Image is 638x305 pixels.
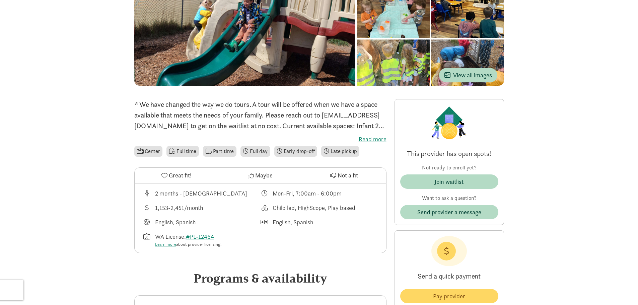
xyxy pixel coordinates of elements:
a: Learn more [155,241,176,247]
li: Center [134,146,163,157]
div: Age range for children that this provider cares for [143,189,261,198]
span: Not a fit [338,171,358,180]
div: English, Spanish [155,218,196,227]
label: Read more [134,135,386,143]
div: Average tuition for this program [143,203,261,212]
span: View all images [444,71,492,80]
li: Part time [203,146,236,157]
div: Child led, HighScope, Play based [273,203,355,212]
li: Early drop-off [274,146,317,157]
li: Late pickup [321,146,359,157]
span: Great fit! [169,171,192,180]
p: Send a quick payment [400,266,498,286]
button: Not a fit [302,168,386,183]
span: Send provider a message [417,208,481,217]
div: 2 months - [DEMOGRAPHIC_DATA] [155,189,247,198]
p: Not ready to enroll yet? [400,164,498,172]
button: Send provider a message [400,205,498,219]
button: Maybe [218,168,302,183]
div: License number [143,232,261,248]
p: * We have changed the way we do tours. A tour will be offered when we have a space available that... [134,99,386,131]
div: Languages taught [143,218,261,227]
li: Full day [240,146,270,157]
div: WA License: [155,232,221,248]
button: View all images [439,68,497,82]
p: This provider has open spots! [400,149,498,158]
p: Want to ask a question? [400,194,498,202]
div: Class schedule [260,189,378,198]
div: This provider's education philosophy [260,203,378,212]
div: Mon-Fri, 7:00am - 6:00pm [273,189,342,198]
div: Languages spoken [260,218,378,227]
a: #PL-12464 [186,233,214,240]
div: English, Spanish [273,218,313,227]
div: Join waitlist [435,177,464,186]
button: Great fit! [135,168,218,183]
img: Provider logo [430,105,469,141]
button: Join waitlist [400,174,498,189]
li: Full time [166,146,199,157]
span: Maybe [255,171,273,180]
div: 1,153-2,451/month [155,203,203,212]
div: Programs & availability [134,269,386,287]
div: about provider licensing. [155,241,221,248]
span: Pay provider [433,292,465,301]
